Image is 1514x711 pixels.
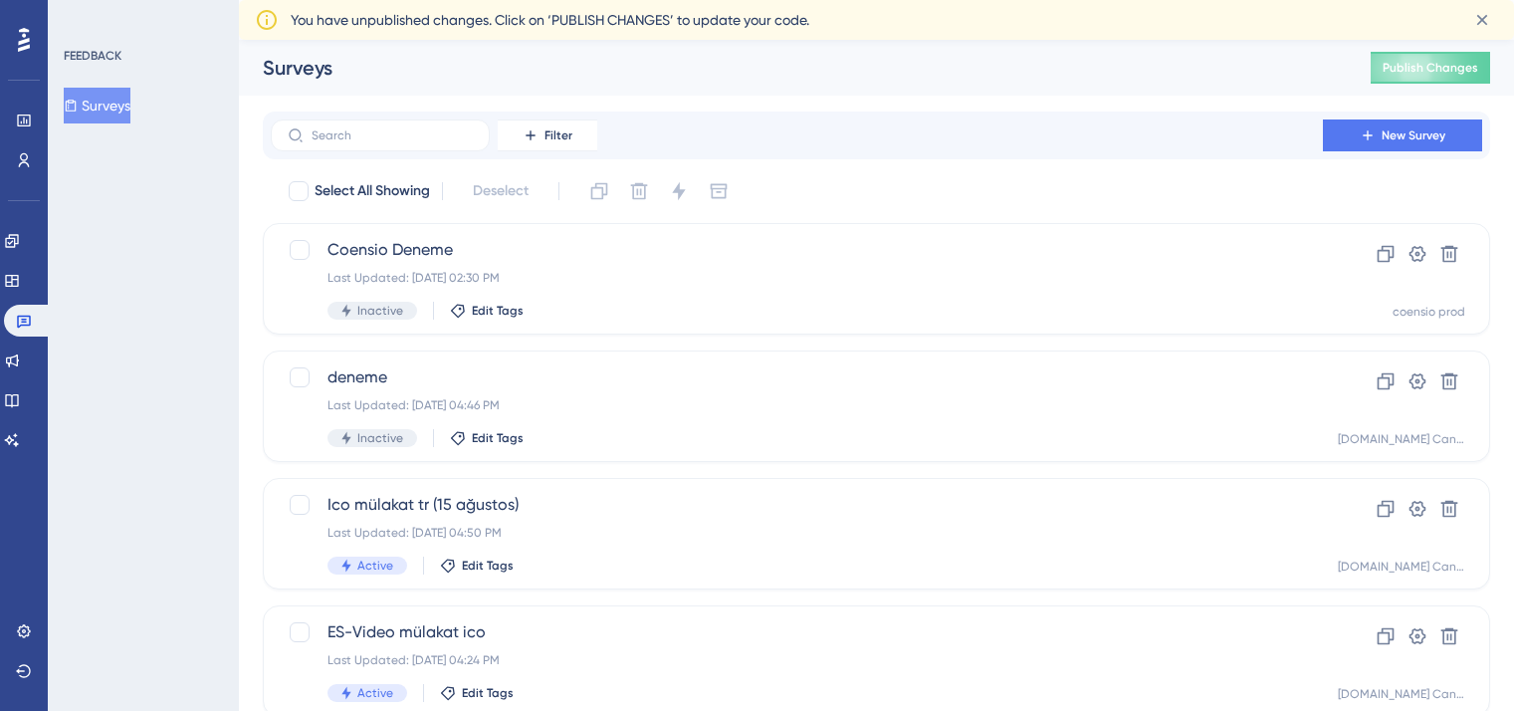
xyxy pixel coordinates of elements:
div: Last Updated: [DATE] 04:50 PM [327,525,1266,541]
button: Deselect [455,173,546,209]
span: Active [357,685,393,701]
button: Edit Tags [450,303,524,319]
span: Deselect [473,179,529,203]
span: Edit Tags [472,303,524,319]
div: Last Updated: [DATE] 02:30 PM [327,270,1266,286]
button: Publish Changes [1371,52,1490,84]
span: New Survey [1382,127,1445,143]
button: Filter [498,119,597,151]
span: Edit Tags [462,558,514,574]
div: [DOMAIN_NAME] Candidate Prod [1338,686,1465,702]
button: Edit Tags [440,685,514,701]
span: Select All Showing [315,179,430,203]
span: Edit Tags [462,685,514,701]
div: [DOMAIN_NAME] Candidate Prod [1338,559,1465,575]
input: Search [312,128,473,142]
button: New Survey [1323,119,1482,151]
div: Last Updated: [DATE] 04:46 PM [327,397,1266,413]
span: Edit Tags [472,430,524,446]
div: Surveys [263,54,1321,82]
span: ES-Video mülakat ico [327,620,1266,644]
span: Inactive [357,430,403,446]
span: Coensio Deneme [327,238,1266,262]
span: Filter [544,127,572,143]
span: Publish Changes [1383,60,1478,76]
div: FEEDBACK [64,48,121,64]
span: Inactive [357,303,403,319]
div: coensio prod [1393,304,1465,320]
span: Active [357,558,393,574]
button: Edit Tags [450,430,524,446]
span: Ico mülakat tr (15 ağustos) [327,493,1266,517]
div: [DOMAIN_NAME] Candidate Prod [1338,431,1465,447]
button: Surveys [64,88,130,123]
span: deneme [327,365,1266,389]
button: Edit Tags [440,558,514,574]
div: Last Updated: [DATE] 04:24 PM [327,652,1266,668]
span: You have unpublished changes. Click on ‘PUBLISH CHANGES’ to update your code. [291,8,809,32]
